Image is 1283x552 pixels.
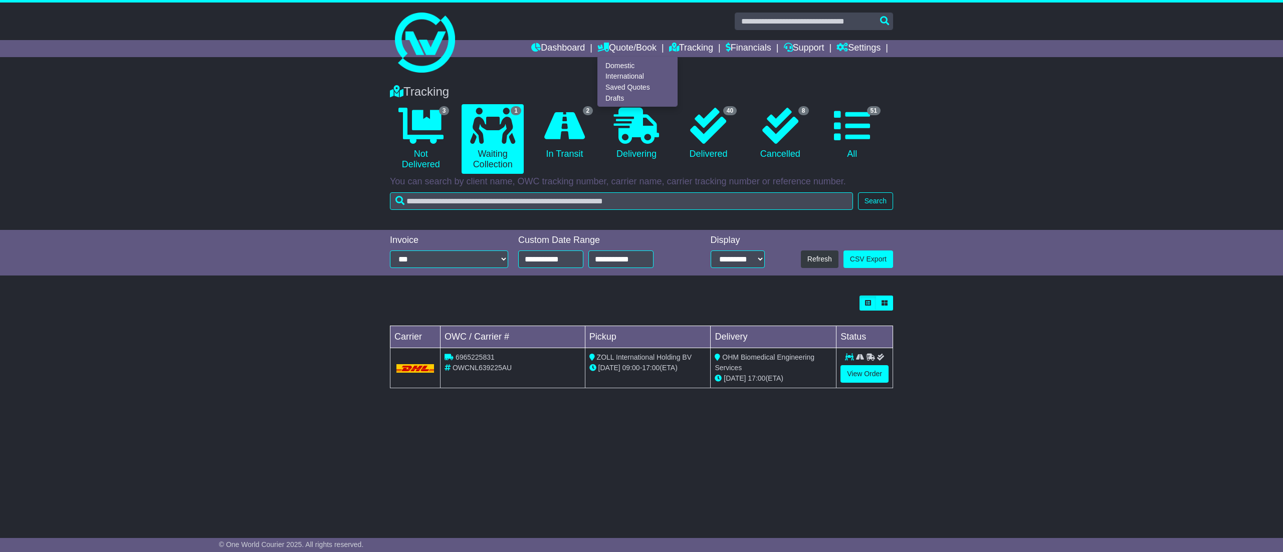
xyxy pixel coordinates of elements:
img: DHL.png [396,364,434,372]
td: Pickup [585,326,711,348]
span: OHM Biomedical Engineering Services [715,353,814,372]
span: 6965225831 [456,353,495,361]
a: Saved Quotes [598,82,677,93]
span: 40 [723,106,737,115]
div: (ETA) [715,373,832,384]
span: 1 [511,106,521,115]
button: Search [858,192,893,210]
td: Carrier [390,326,441,348]
a: CSV Export [843,250,893,268]
td: OWC / Carrier # [441,326,585,348]
a: International [598,71,677,82]
a: Financials [726,40,771,57]
a: Delivering [605,104,667,163]
a: 1 Waiting Collection [462,104,523,174]
p: You can search by client name, OWC tracking number, carrier name, carrier tracking number or refe... [390,176,893,187]
span: 09:00 [622,364,640,372]
span: 17:00 [748,374,765,382]
a: Dashboard [531,40,585,57]
div: Tracking [385,85,898,99]
a: Drafts [598,93,677,104]
span: 17:00 [642,364,660,372]
a: 51 All [821,104,883,163]
a: Support [784,40,824,57]
span: ZOLL International Holding BV [597,353,692,361]
a: Domestic [598,60,677,71]
td: Delivery [711,326,836,348]
a: 40 Delivered [678,104,739,163]
button: Refresh [801,250,838,268]
a: 2 In Transit [534,104,595,163]
div: Display [711,235,765,246]
span: © One World Courier 2025. All rights reserved. [219,540,364,548]
div: Invoice [390,235,508,246]
div: Quote/Book [597,57,678,107]
span: 8 [798,106,809,115]
span: OWCNL639225AU [453,364,512,372]
a: Tracking [669,40,713,57]
span: 51 [867,106,881,115]
span: 2 [583,106,593,115]
div: Custom Date Range [518,235,679,246]
a: Settings [836,40,881,57]
div: - (ETA) [589,363,707,373]
a: Quote/Book [597,40,657,57]
span: [DATE] [724,374,746,382]
a: View Order [840,365,889,383]
a: 3 Not Delivered [390,104,452,174]
span: 3 [439,106,450,115]
a: 8 Cancelled [749,104,811,163]
td: Status [836,326,893,348]
span: [DATE] [598,364,620,372]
